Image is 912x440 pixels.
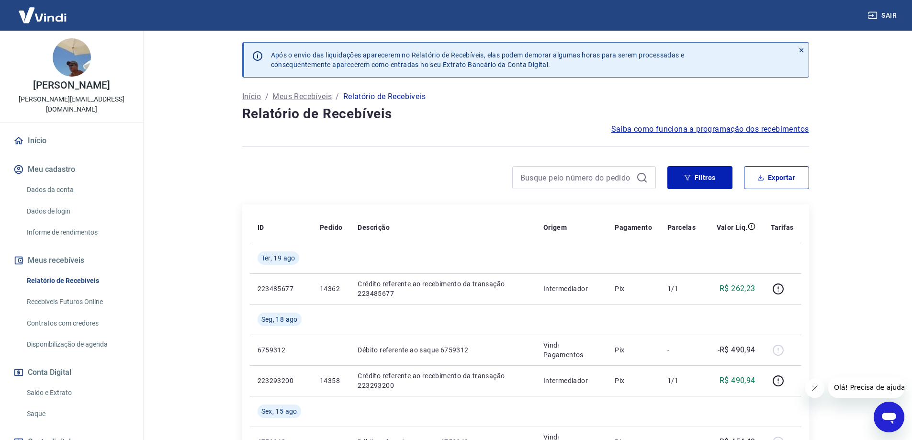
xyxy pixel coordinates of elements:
p: 1/1 [667,376,696,385]
span: Olá! Precisa de ajuda? [6,7,80,14]
p: - [667,345,696,355]
p: Crédito referente ao recebimento da transação 223485677 [358,279,528,298]
img: 673fb3d4-2c84-46cc-b02f-73dea59ad3ec.jpeg [53,38,91,77]
p: Vindi Pagamentos [543,340,600,360]
button: Filtros [667,166,732,189]
button: Conta Digital [11,362,132,383]
p: ID [258,223,264,232]
p: Intermediador [543,284,600,293]
button: Sair [866,7,901,24]
p: -R$ 490,94 [718,344,755,356]
a: Recebíveis Futuros Online [23,292,132,312]
a: Dados de login [23,202,132,221]
p: R$ 490,94 [720,375,755,386]
a: Meus Recebíveis [272,91,332,102]
a: Saque [23,404,132,424]
button: Meus recebíveis [11,250,132,271]
p: Relatório de Recebíveis [343,91,426,102]
span: Sex, 15 ago [261,406,297,416]
p: Valor Líq. [717,223,748,232]
a: Informe de rendimentos [23,223,132,242]
p: 223485677 [258,284,304,293]
a: Saldo e Extrato [23,383,132,403]
p: 14362 [320,284,342,293]
p: Parcelas [667,223,696,232]
img: Vindi [11,0,74,30]
p: / [336,91,339,102]
p: Intermediador [543,376,600,385]
p: 14358 [320,376,342,385]
a: Relatório de Recebíveis [23,271,132,291]
a: Saiba como funciona a programação dos recebimentos [611,124,809,135]
p: Descrição [358,223,390,232]
p: / [265,91,269,102]
a: Contratos com credores [23,314,132,333]
iframe: Fechar mensagem [805,379,824,398]
p: 1/1 [667,284,696,293]
p: Pix [615,284,652,293]
p: 6759312 [258,345,304,355]
p: Pix [615,376,652,385]
p: Pix [615,345,652,355]
p: Débito referente ao saque 6759312 [358,345,528,355]
p: [PERSON_NAME][EMAIL_ADDRESS][DOMAIN_NAME] [8,94,135,114]
a: Início [242,91,261,102]
h4: Relatório de Recebíveis [242,104,809,124]
iframe: Mensagem da empresa [828,377,904,398]
iframe: Botão para abrir a janela de mensagens [874,402,904,432]
p: Pagamento [615,223,652,232]
button: Meu cadastro [11,159,132,180]
p: Após o envio das liquidações aparecerem no Relatório de Recebíveis, elas podem demorar algumas ho... [271,50,685,69]
span: Seg, 18 ago [261,315,298,324]
a: Dados da conta [23,180,132,200]
p: Tarifas [771,223,794,232]
p: Crédito referente ao recebimento da transação 223293200 [358,371,528,390]
p: [PERSON_NAME] [33,80,110,90]
p: Origem [543,223,567,232]
input: Busque pelo número do pedido [520,170,632,185]
a: Início [11,130,132,151]
p: R$ 262,23 [720,283,755,294]
p: Pedido [320,223,342,232]
button: Exportar [744,166,809,189]
p: 223293200 [258,376,304,385]
a: Disponibilização de agenda [23,335,132,354]
span: Ter, 19 ago [261,253,295,263]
